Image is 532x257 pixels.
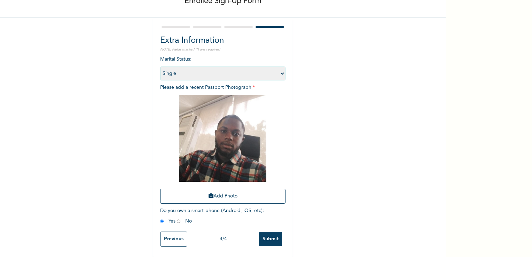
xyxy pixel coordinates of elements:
[259,232,282,246] input: Submit
[179,95,266,182] img: Crop
[160,47,285,52] p: NOTE: Fields marked (*) are required
[160,85,285,207] span: Please add a recent Passport Photograph
[160,208,264,224] span: Do you own a smart-phone (Android, iOS, etc) : Yes No
[187,235,259,243] div: 4 / 4
[160,57,285,76] span: Marital Status :
[160,189,285,204] button: Add Photo
[160,232,187,247] input: Previous
[160,34,285,47] h2: Extra Information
